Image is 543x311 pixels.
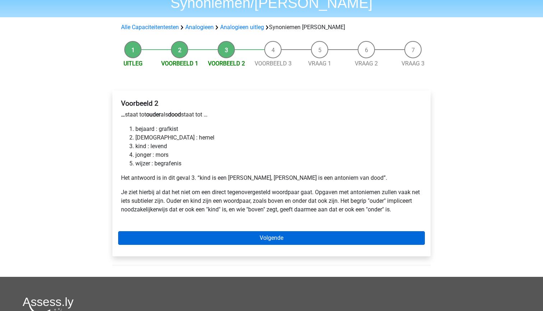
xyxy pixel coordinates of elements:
[135,133,422,142] li: [DEMOGRAPHIC_DATA] : hemel
[255,60,292,67] a: Voorbeeld 3
[402,60,424,67] a: Vraag 3
[118,23,425,32] div: Synoniemen [PERSON_NAME]
[355,60,378,67] a: Vraag 2
[220,24,264,31] a: Analogieen uitleg
[118,231,425,245] a: Volgende
[121,174,422,182] p: Het antwoord is in dit geval 3. “kind is een [PERSON_NAME], [PERSON_NAME] is een antoniem van dood”.
[161,60,198,67] a: Voorbeeld 1
[121,24,179,31] a: Alle Capaciteitentesten
[308,60,331,67] a: Vraag 1
[121,99,158,108] b: Voorbeeld 2
[146,111,161,118] b: ouder
[121,111,125,118] b: …
[135,125,422,133] li: bejaard : grafkist
[135,159,422,168] li: wijzer : begrafenis
[185,24,214,31] a: Analogieen
[208,60,245,67] a: Voorbeeld 2
[168,111,181,118] b: dood
[124,60,143,67] a: Uitleg
[135,151,422,159] li: jonger : mors
[121,188,422,214] p: Je ziet hierbij al dat het niet om een direct tegenovergesteld woordpaar gaat. Opgaven met antoni...
[135,142,422,151] li: kind : levend
[121,110,422,119] p: staat tot als staat tot …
